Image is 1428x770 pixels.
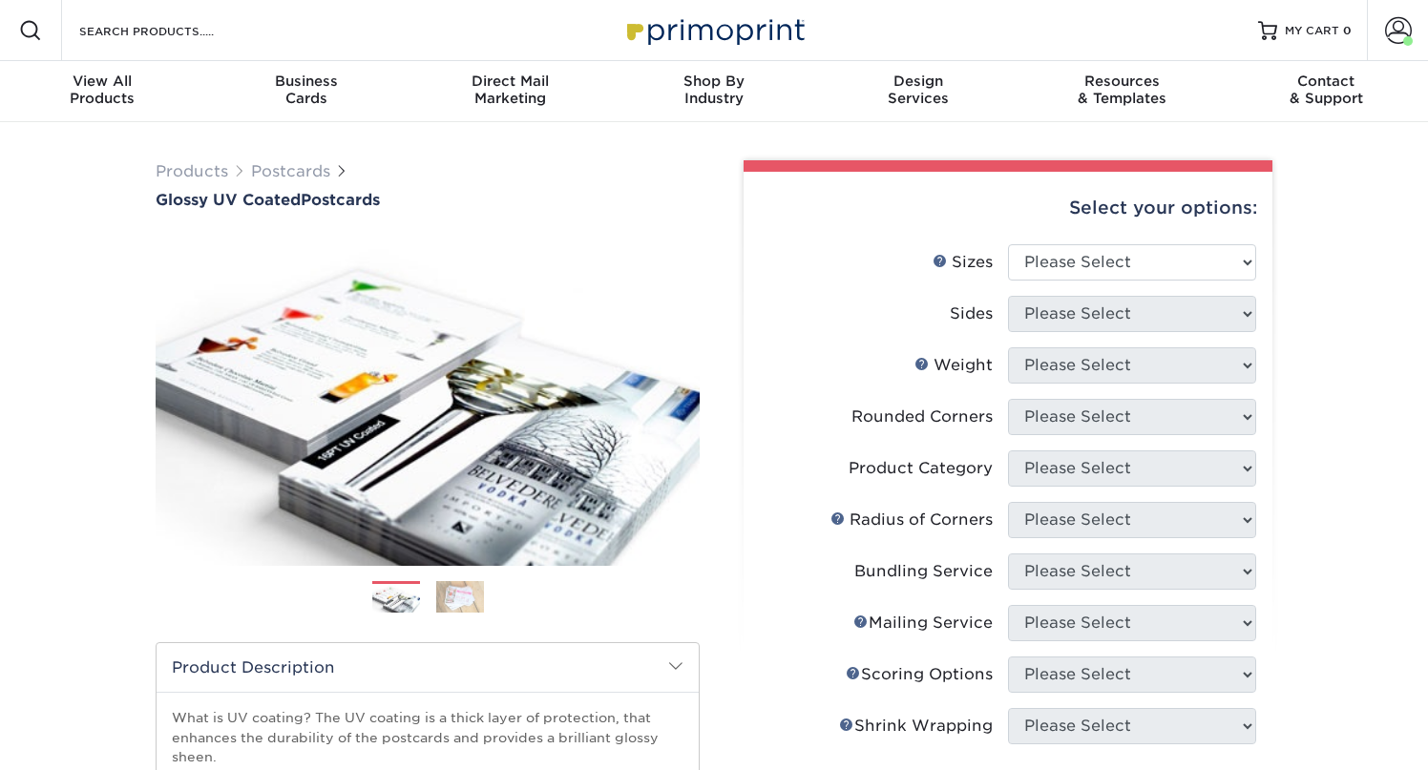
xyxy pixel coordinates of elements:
[77,19,263,42] input: SEARCH PRODUCTS.....
[372,582,420,615] img: Postcards 01
[1020,73,1225,90] span: Resources
[251,162,330,180] a: Postcards
[619,10,809,51] img: Primoprint
[1224,61,1428,122] a: Contact& Support
[816,73,1020,90] span: Design
[839,715,993,738] div: Shrink Wrapping
[204,73,409,90] span: Business
[830,509,993,531] div: Radius of Corners
[204,61,409,122] a: BusinessCards
[853,612,993,635] div: Mailing Service
[1343,24,1352,37] span: 0
[950,302,993,325] div: Sides
[816,61,1020,122] a: DesignServices
[408,61,612,122] a: Direct MailMarketing
[204,73,409,107] div: Cards
[1224,73,1428,107] div: & Support
[816,73,1020,107] div: Services
[157,643,699,692] h2: Product Description
[851,406,993,428] div: Rounded Corners
[1020,61,1225,122] a: Resources& Templates
[408,73,612,107] div: Marketing
[156,191,301,209] span: Glossy UV Coated
[1224,73,1428,90] span: Contact
[156,162,228,180] a: Products
[612,61,816,122] a: Shop ByIndustry
[1020,73,1225,107] div: & Templates
[846,663,993,686] div: Scoring Options
[914,354,993,377] div: Weight
[612,73,816,90] span: Shop By
[849,457,993,480] div: Product Category
[156,191,700,209] a: Glossy UV CoatedPostcards
[436,580,484,614] img: Postcards 02
[854,560,993,583] div: Bundling Service
[408,73,612,90] span: Direct Mail
[1285,23,1339,39] span: MY CART
[156,191,700,209] h1: Postcards
[933,251,993,274] div: Sizes
[759,172,1257,244] div: Select your options:
[612,73,816,107] div: Industry
[156,211,700,587] img: Glossy UV Coated 01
